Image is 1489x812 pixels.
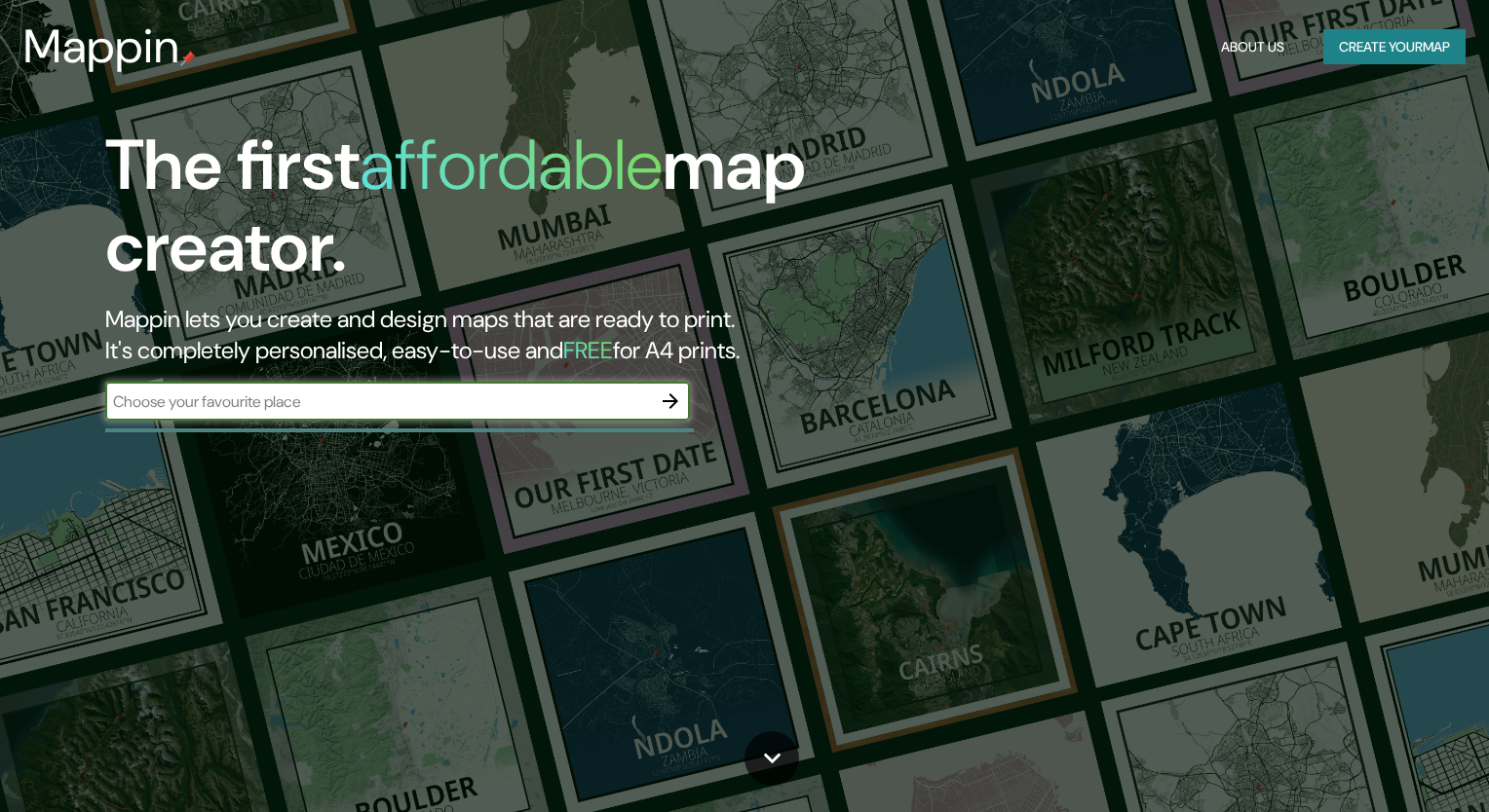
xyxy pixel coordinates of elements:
[1323,29,1466,65] button: Create yourmap
[23,19,180,74] h3: Mappin
[1213,29,1292,65] button: About Us
[180,51,196,66] img: mappin-pin
[105,125,850,304] h1: The first map creator.
[360,120,663,210] h1: affordable
[105,390,651,413] input: Choose your favourite place
[105,304,850,366] h2: Mappin lets you create and design maps that are ready to print. It's completely personalised, eas...
[563,335,613,365] h5: FREE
